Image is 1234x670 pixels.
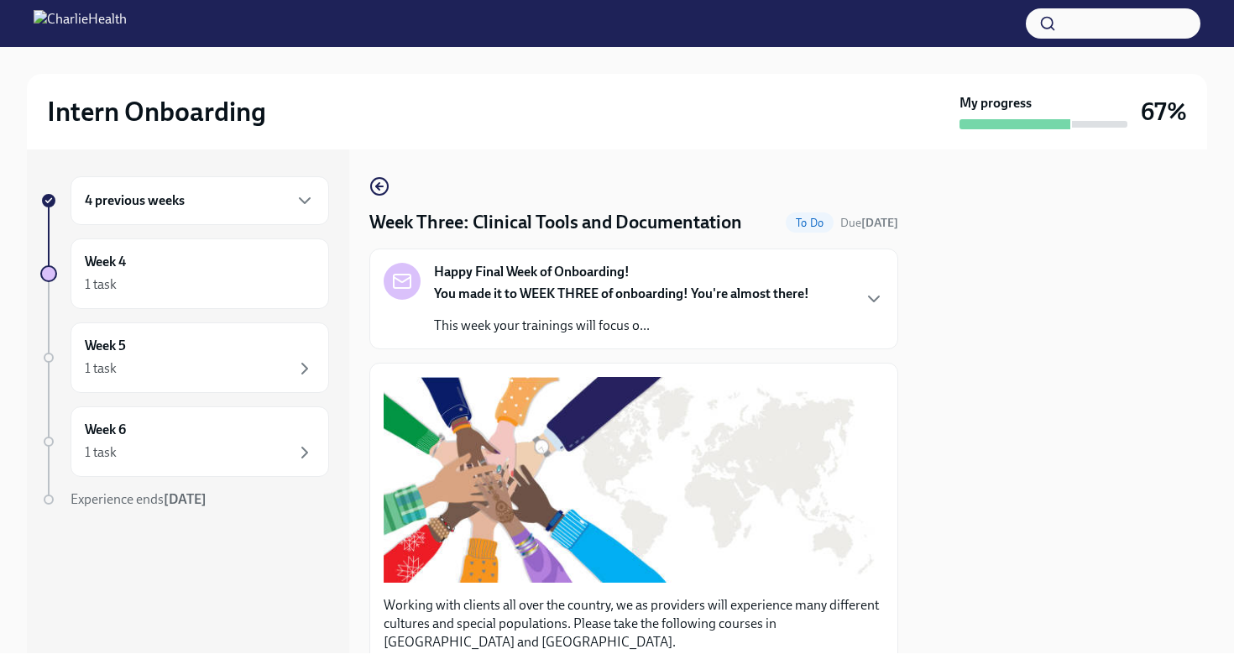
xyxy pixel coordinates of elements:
span: Experience ends [71,491,207,507]
a: Week 41 task [40,238,329,309]
h4: Week Three: Clinical Tools and Documentation [369,210,742,235]
h6: Week 4 [85,253,126,271]
strong: [DATE] [164,491,207,507]
img: CharlieHealth [34,10,127,37]
strong: Happy Final Week of Onboarding! [434,263,630,281]
button: Zoom image [384,377,884,582]
div: 1 task [85,275,117,294]
p: Working with clients all over the country, we as providers will experience many different culture... [384,596,884,652]
div: 4 previous weeks [71,176,329,225]
h6: Week 5 [85,337,126,355]
span: Due [840,216,898,230]
a: Week 51 task [40,322,329,393]
h6: 4 previous weeks [85,191,185,210]
a: Week 61 task [40,406,329,477]
strong: [DATE] [861,216,898,230]
span: September 29th, 2025 07:00 [840,215,898,231]
h6: Week 6 [85,421,126,439]
div: 1 task [85,359,117,378]
span: To Do [786,217,834,229]
h2: Intern Onboarding [47,95,266,128]
div: 1 task [85,443,117,462]
h3: 67% [1141,97,1187,127]
strong: My progress [959,94,1032,113]
strong: You made it to WEEK THREE of onboarding! You're almost there! [434,285,809,301]
p: This week your trainings will focus o... [434,317,809,335]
